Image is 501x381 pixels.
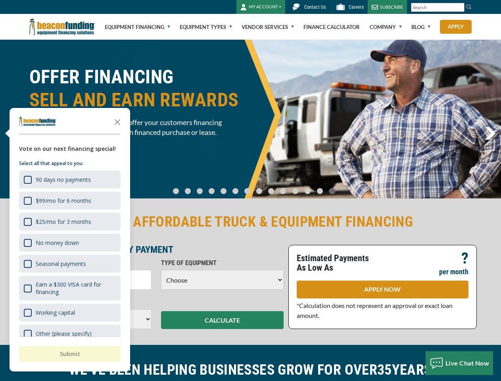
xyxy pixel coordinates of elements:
[315,188,325,194] a: Go To Slide 12
[36,330,92,337] div: Other (please specify)
[267,188,276,194] a: Go To Slide 8
[29,213,472,231] h2: FAST & AFFORDABLE TRUCK & EQUIPMENT FINANCING
[29,361,472,379] h2: WE'VE BEEN HELPING BUSINESSES GROW FOR OVER YEARS
[243,188,252,194] a: Go To Slide 6
[411,3,465,12] input: Search
[36,176,91,183] div: 90 days no payments
[303,188,313,194] a: Go To Slide 11
[36,309,75,316] div: Working capital
[377,362,392,378] span: 35
[439,267,468,277] p: per month
[297,302,453,319] span: *Calculation does not represent an approval or exact loan amount.
[36,260,86,267] div: Seasonal payments
[19,325,121,343] div: Other (please specify)
[290,188,300,194] a: Go To Slide 10
[255,188,264,194] a: Go To Slide 7
[29,117,246,137] span: Partner with Beacon Funding to offer your customers financing options and earn rewards for each f...
[461,254,468,263] p: ?
[278,188,288,194] a: Go To Slide 9
[19,192,121,210] div: $99/mo for 6 months
[297,281,468,298] a: APPLY NOW
[29,245,284,254] p: ESTIMATE YOUR MONTHLY PAYMENT
[171,188,181,194] a: Go To Slide 0
[297,254,378,273] p: Estimated Payments As Low As
[19,276,121,300] div: Earn a $300 VISA card for financing
[5,127,16,140] img: Left Navigator
[161,258,284,268] p: TYPE OF EQUIPMENT
[195,188,205,194] a: Go To Slide 2
[29,89,246,112] span: SELL AND EARN REWARDS
[19,144,121,153] div: Vote on our next financing special!
[231,188,240,194] a: Go To Slide 5
[485,127,496,140] a: next
[242,14,294,40] a: Vendor Services
[485,127,496,140] img: Right Navigator
[456,4,463,11] a: Clear search text
[10,108,130,371] div: Survey
[370,14,402,40] a: Company
[19,117,56,126] img: Company logo
[219,188,228,194] a: Go To Slide 4
[466,4,472,10] img: Search
[29,14,95,40] img: Beacon Funding Corporation logo
[5,127,16,140] a: previous
[304,4,326,10] span: Contact Us
[440,20,472,34] a: Apply
[411,14,430,40] a: Blog
[445,359,489,367] span: Live Chat Now
[327,188,337,194] a: Go To Slide 13
[36,218,91,225] div: $25/mo for 3 months
[109,114,125,129] button: Close the survey
[19,160,121,167] p: Select all that appeal to you:
[36,197,91,204] div: $99/mo for 6 months
[19,255,121,273] div: Seasonal payments
[183,188,193,194] a: Go To Slide 1
[426,351,493,375] button: Live Chat Now
[29,65,246,112] h1: OFFER FINANCING
[349,4,364,10] span: Careers
[303,14,360,40] a: Finance Calculator
[105,14,170,40] a: Equipment Financing
[19,234,121,252] div: No money down
[161,311,284,329] button: CALCULATE
[180,14,232,40] a: Equipment Types
[36,281,116,296] div: Earn a $300 VISA card for financing
[19,171,121,189] div: 90 days no payments
[36,239,79,246] div: No money down
[19,304,121,321] div: Working capital
[19,213,121,231] div: $25/mo for 3 months
[207,188,217,194] a: Go To Slide 3
[19,346,121,362] button: Submit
